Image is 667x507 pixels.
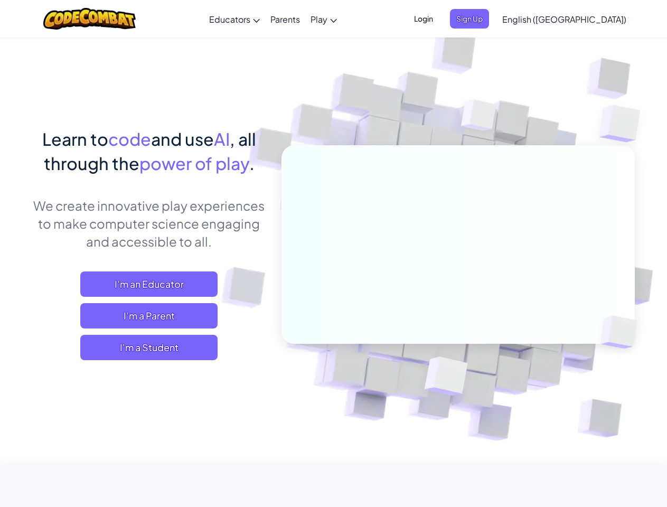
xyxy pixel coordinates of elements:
[265,5,305,33] a: Parents
[497,5,632,33] a: English ([GEOGRAPHIC_DATA])
[42,128,108,149] span: Learn to
[502,14,626,25] span: English ([GEOGRAPHIC_DATA])
[204,5,265,33] a: Educators
[583,294,662,371] img: Overlap cubes
[408,9,439,29] button: Login
[209,14,250,25] span: Educators
[80,271,218,297] a: I'm an Educator
[108,128,151,149] span: code
[214,128,230,149] span: AI
[450,9,489,29] button: Sign Up
[151,128,214,149] span: and use
[139,153,249,174] span: power of play
[80,303,218,328] a: I'm a Parent
[80,335,218,360] button: I'm a Student
[305,5,342,33] a: Play
[33,196,266,250] p: We create innovative play experiences to make computer science engaging and accessible to all.
[249,153,255,174] span: .
[43,8,136,30] img: CodeCombat logo
[398,334,493,422] img: Overlap cubes
[311,14,327,25] span: Play
[441,79,517,157] img: Overlap cubes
